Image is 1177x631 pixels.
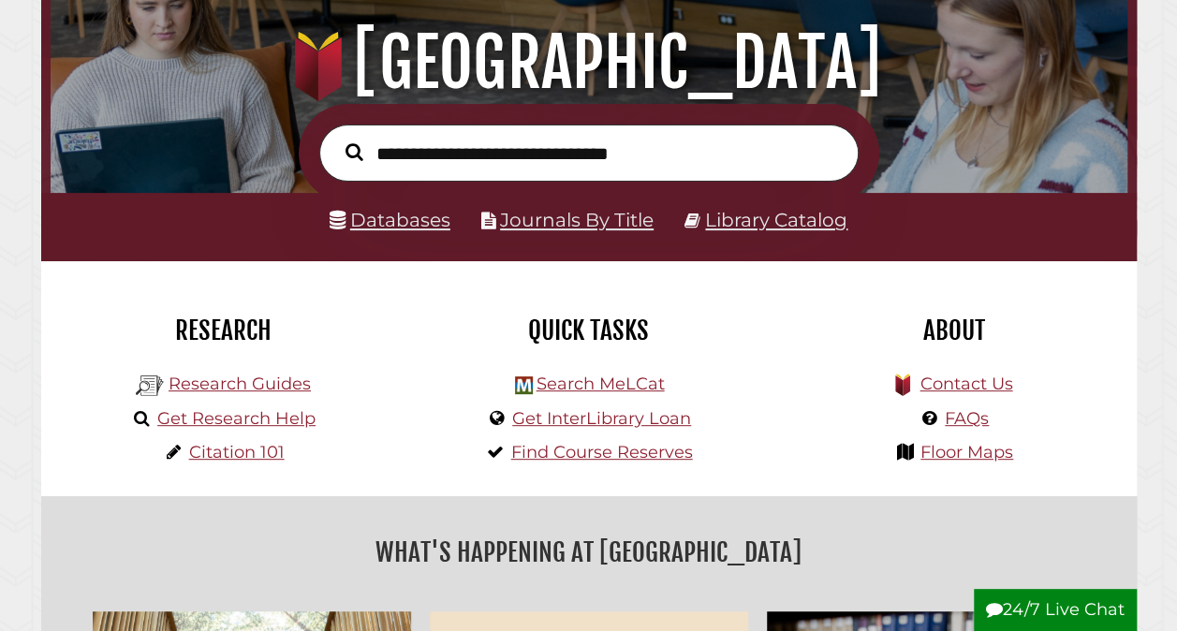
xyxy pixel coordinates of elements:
[511,442,693,462] a: Find Course Reserves
[346,142,363,161] i: Search
[55,315,392,346] h2: Research
[157,408,316,429] a: Get Research Help
[169,374,311,394] a: Research Guides
[920,374,1012,394] a: Contact Us
[500,209,654,231] a: Journals By Title
[515,376,533,394] img: Hekman Library Logo
[512,408,691,429] a: Get InterLibrary Loan
[786,315,1123,346] h2: About
[920,442,1013,462] a: Floor Maps
[336,139,373,166] button: Search
[536,374,664,394] a: Search MeLCat
[705,209,847,231] a: Library Catalog
[136,372,164,400] img: Hekman Library Logo
[945,408,989,429] a: FAQs
[330,209,450,231] a: Databases
[420,315,758,346] h2: Quick Tasks
[55,531,1123,574] h2: What's Happening at [GEOGRAPHIC_DATA]
[67,22,1109,104] h1: [GEOGRAPHIC_DATA]
[189,442,285,462] a: Citation 101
